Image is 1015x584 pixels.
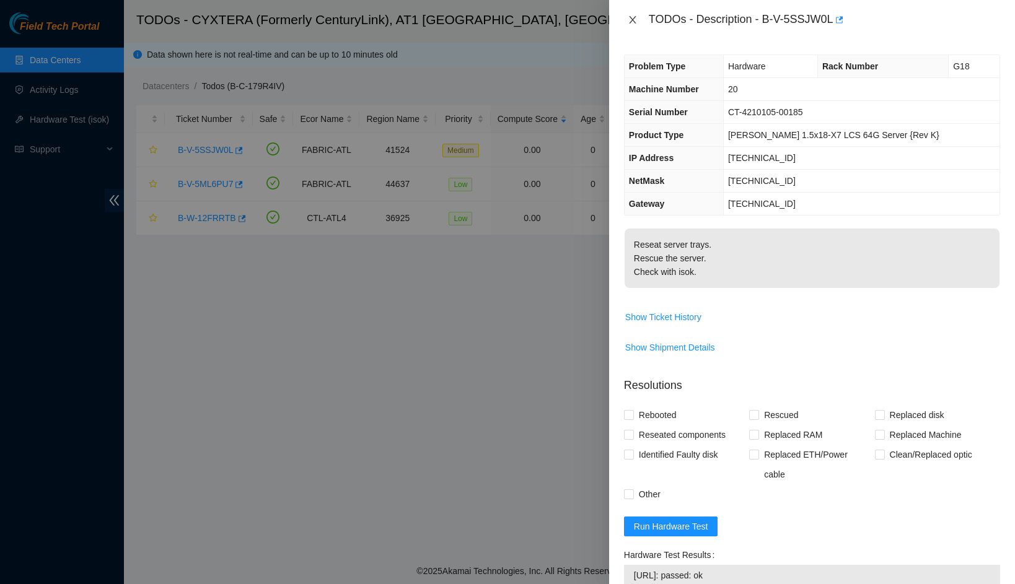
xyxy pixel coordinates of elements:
[634,484,666,504] span: Other
[728,107,803,117] span: CT-4210105-00185
[629,130,683,140] span: Product Type
[759,425,827,445] span: Replaced RAM
[629,199,665,209] span: Gateway
[728,130,939,140] span: [PERSON_NAME] 1.5x18-X7 LCS 64G Server {Rev K}
[625,341,715,354] span: Show Shipment Details
[885,405,949,425] span: Replaced disk
[634,569,990,582] span: [URL]: passed: ok
[759,405,803,425] span: Rescued
[629,61,686,71] span: Problem Type
[885,425,967,445] span: Replaced Machine
[628,15,638,25] span: close
[728,61,766,71] span: Hardware
[728,199,796,209] span: [TECHNICAL_ID]
[629,153,674,163] span: IP Address
[634,445,723,464] span: Identified Faulty disk
[624,14,641,26] button: Close
[624,516,718,536] button: Run Hardware Test
[728,176,796,186] span: [TECHNICAL_ID]
[625,310,701,324] span: Show Ticket History
[624,367,1000,394] p: Resolutions
[634,520,708,533] span: Run Hardware Test
[629,84,699,94] span: Machine Number
[629,107,688,117] span: Serial Number
[822,61,878,71] span: Rack Number
[728,84,738,94] span: 20
[953,61,969,71] span: G18
[625,229,1000,288] p: Reseat server trays. Rescue the server. Check with isok.
[625,338,716,357] button: Show Shipment Details
[634,425,731,445] span: Reseated components
[634,405,682,425] span: Rebooted
[629,176,665,186] span: NetMask
[625,307,702,327] button: Show Ticket History
[649,10,1000,30] div: TODOs - Description - B-V-5SSJW0L
[759,445,874,484] span: Replaced ETH/Power cable
[885,445,977,464] span: Clean/Replaced optic
[728,153,796,163] span: [TECHNICAL_ID]
[624,545,719,565] label: Hardware Test Results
